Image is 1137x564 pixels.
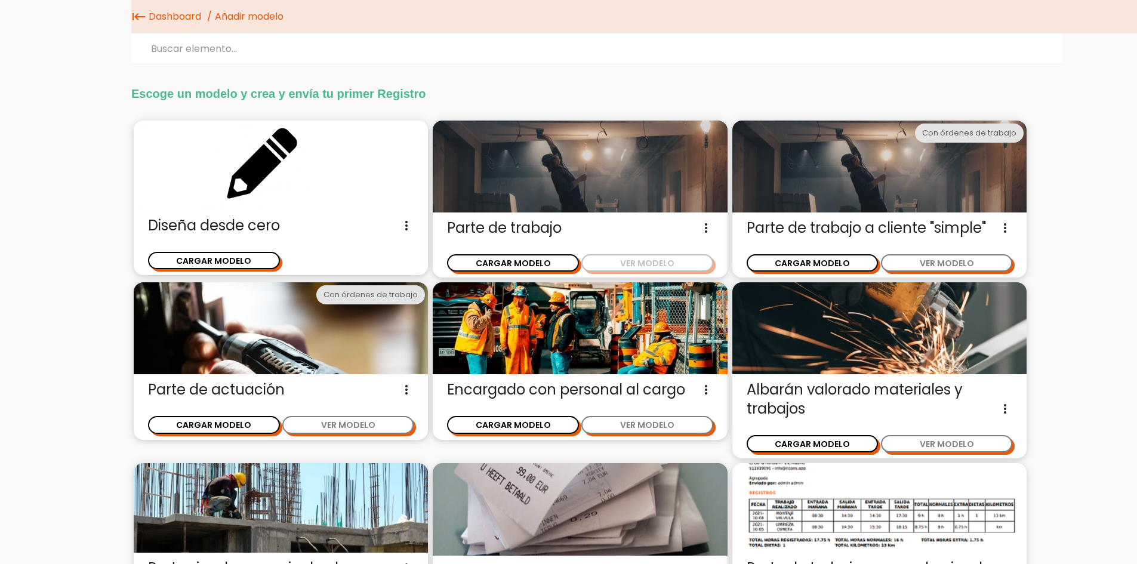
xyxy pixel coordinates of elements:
[998,399,1012,418] i: more_vert
[148,416,280,433] button: CARGAR MODELO
[131,87,1025,100] h2: Escoge un modelo y crea y envía tu primer Registro
[148,380,414,399] span: Parte de actuación
[915,124,1024,143] div: Con órdenes de trabajo
[581,416,713,433] button: VER MODELO
[131,33,1062,64] input: Buscar elemento...
[747,218,1012,238] span: Parte de trabajo a cliente "simple"
[447,218,713,238] span: Parte de trabajo
[699,218,713,238] i: more_vert
[881,435,1013,452] button: VER MODELO
[747,380,1012,418] span: Albarán valorado materiales y trabajos
[998,218,1012,238] i: more_vert
[215,10,284,23] span: Añadir modelo
[148,216,414,235] span: Diseña desde cero
[148,252,280,269] button: CARGAR MODELO
[881,254,1013,272] button: VER MODELO
[134,463,428,553] img: parte-operario-obra-simple.jpg
[399,216,414,235] i: more_vert
[134,121,428,210] img: enblanco.png
[447,254,579,272] button: CARGAR MODELO
[732,121,1027,212] img: partediariooperario.jpg
[433,282,727,374] img: encargado.jpg
[433,121,727,212] img: partediariooperario.jpg
[747,254,879,272] button: CARGAR MODELO
[447,416,579,433] button: CARGAR MODELO
[581,254,713,272] button: VER MODELO
[316,285,425,304] div: Con órdenes de trabajo
[399,380,414,399] i: more_vert
[747,435,879,452] button: CARGAR MODELO
[433,463,727,555] img: gastos.jpg
[134,282,428,374] img: actuacion.jpg
[447,380,713,399] span: Encargado con personal al cargo
[699,380,713,399] i: more_vert
[282,416,414,433] button: VER MODELO
[732,463,1027,553] img: parte-semanal.png
[732,282,1027,374] img: trabajos.jpg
